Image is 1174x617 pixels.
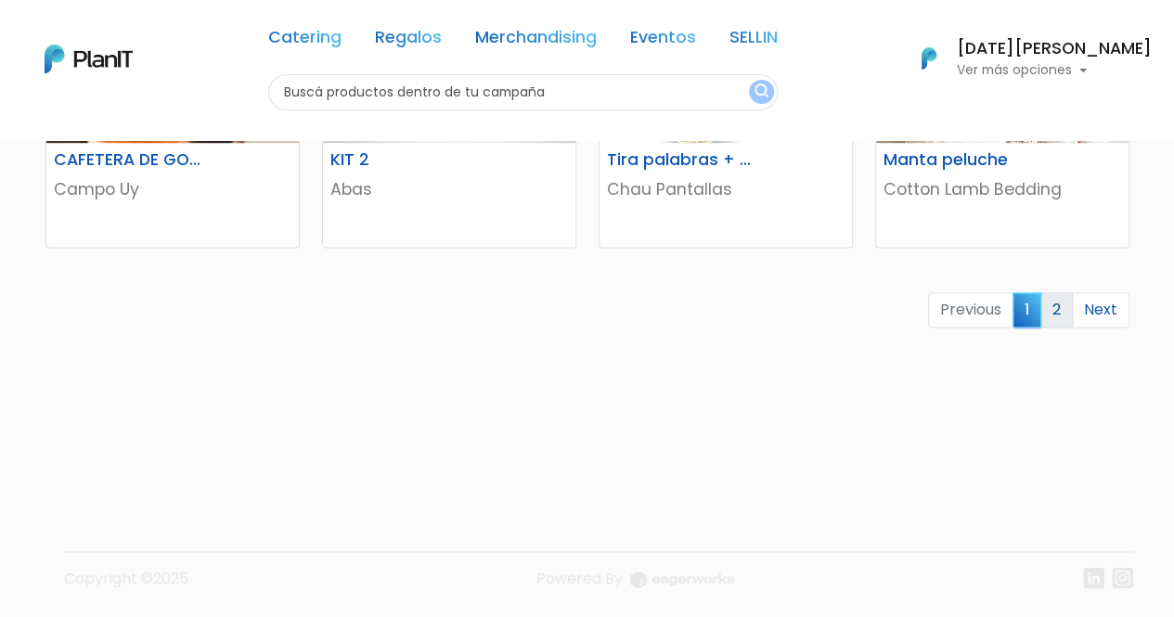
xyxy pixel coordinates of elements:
a: Merchandising [475,30,597,52]
div: ¿Necesitás ayuda? [96,18,267,54]
img: instagram-7ba2a2629254302ec2a9470e65da5de918c9f3c9a63008f8abed3140a32961bf.svg [1112,567,1133,588]
p: Abas [330,177,568,201]
a: Catering [268,30,342,52]
h6: Manta peluche [872,150,1046,170]
p: Chau Pantallas [607,177,845,201]
p: Ver más opciones [957,64,1152,77]
img: logo_eagerworks-044938b0bf012b96b195e05891a56339191180c2d98ce7df62ca656130a436fa.svg [630,571,734,588]
img: linkedin-cc7d2dbb1a16aff8e18f147ffe980d30ddd5d9e01409788280e63c91fc390ff4.svg [1083,567,1104,588]
h6: [DATE][PERSON_NAME] [957,41,1152,58]
span: translation missing: es.layouts.footer.powered_by [536,567,623,588]
h6: KIT 2 [319,150,493,170]
span: 1 [1013,292,1041,327]
img: search_button-432b6d5273f82d61273b3651a40e1bd1b912527efae98b1b7a1b2c0702e16a8d.svg [755,84,768,101]
a: SELLIN [729,30,778,52]
p: Copyright ©2025 [64,567,188,603]
a: Eventos [630,30,696,52]
a: Regalos [375,30,442,52]
img: PlanIt Logo [45,45,133,73]
p: Campo Uy [54,177,291,201]
p: Cotton Lamb Bedding [884,177,1121,201]
input: Buscá productos dentro de tu campaña [268,74,778,110]
a: 2 [1040,292,1073,328]
h6: Tira palabras + Cartas españolas [596,150,769,170]
h6: CAFETERA DE GOTEO [43,150,216,170]
a: Powered By [536,567,734,603]
img: PlanIt Logo [909,38,949,79]
button: PlanIt Logo [DATE][PERSON_NAME] Ver más opciones [897,34,1152,83]
a: Next [1072,292,1129,328]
